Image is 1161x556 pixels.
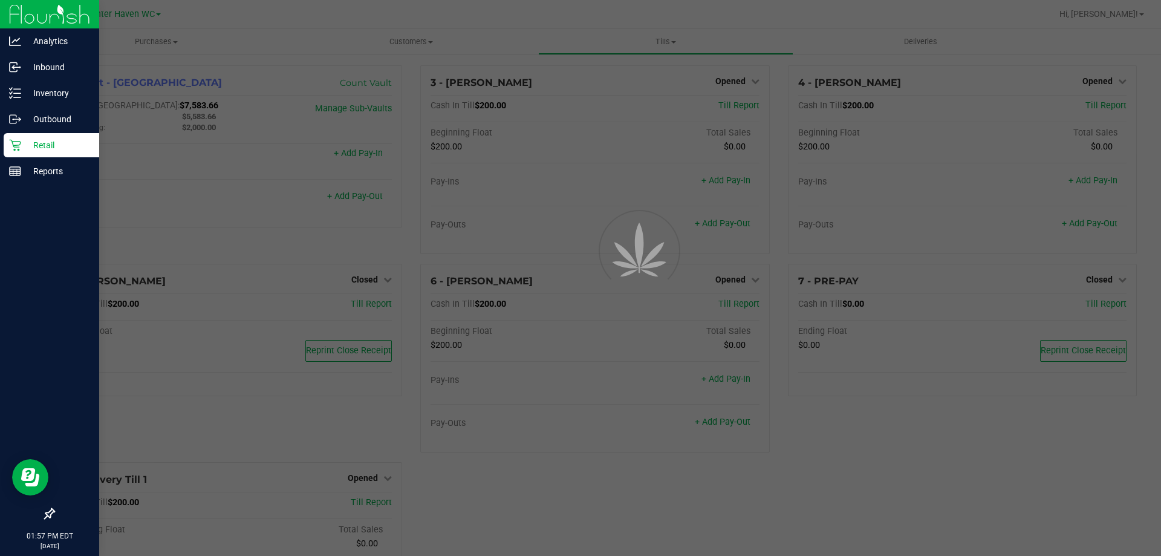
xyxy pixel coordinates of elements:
[9,139,21,151] inline-svg: Retail
[9,113,21,125] inline-svg: Outbound
[21,164,94,178] p: Reports
[12,459,48,495] iframe: Resource center
[21,34,94,48] p: Analytics
[9,165,21,177] inline-svg: Reports
[9,35,21,47] inline-svg: Analytics
[21,112,94,126] p: Outbound
[5,531,94,541] p: 01:57 PM EDT
[9,87,21,99] inline-svg: Inventory
[9,61,21,73] inline-svg: Inbound
[21,60,94,74] p: Inbound
[21,138,94,152] p: Retail
[5,541,94,551] p: [DATE]
[21,86,94,100] p: Inventory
